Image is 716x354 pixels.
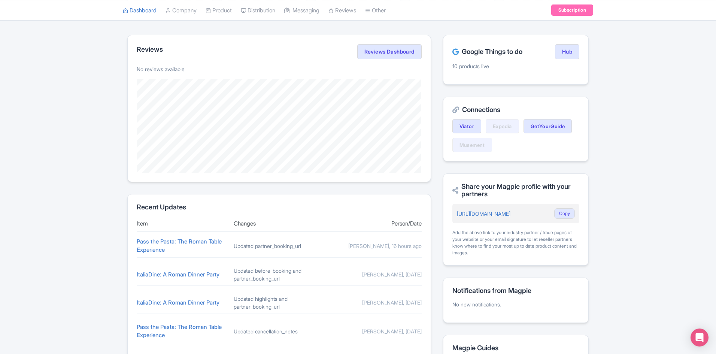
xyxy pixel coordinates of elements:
[452,138,492,152] a: Musement
[554,208,575,219] button: Copy
[234,220,325,228] div: Changes
[137,203,422,211] h2: Recent Updates
[357,44,422,59] a: Reviews Dashboard
[234,267,325,282] div: Updated before_booking and partner_booking_url
[486,119,519,133] a: Expedia
[452,106,579,114] h2: Connections
[331,327,422,335] div: [PERSON_NAME], [DATE]
[137,46,163,53] h2: Reviews
[137,323,222,339] a: Pass the Pasta: The Roman Table Experience
[691,329,709,347] div: Open Intercom Messenger
[331,242,422,250] div: [PERSON_NAME], 16 hours ago
[452,287,579,294] h2: Notifications from Magpie
[452,62,579,70] p: 10 products live
[234,327,325,335] div: Updated cancellation_notes
[331,299,422,306] div: [PERSON_NAME], [DATE]
[137,220,228,228] div: Item
[524,119,572,133] a: GetYourGuide
[452,229,579,256] div: Add the above link to your industry partner / trade pages of your website or your email signature...
[555,44,579,59] a: Hub
[452,344,579,352] h2: Magpie Guides
[137,238,222,254] a: Pass the Pasta: The Roman Table Experience
[452,48,522,55] h2: Google Things to do
[452,300,579,308] p: No new notifications.
[137,299,219,306] a: ItaliaDine: A Roman Dinner Party
[331,270,422,278] div: [PERSON_NAME], [DATE]
[234,295,325,311] div: Updated highlights and partner_booking_url
[234,242,325,250] div: Updated partner_booking_url
[331,220,422,228] div: Person/Date
[452,119,481,133] a: Viator
[452,183,579,198] h2: Share your Magpie profile with your partners
[551,4,593,16] a: Subscription
[457,211,510,217] a: [URL][DOMAIN_NAME]
[137,271,219,278] a: ItaliaDine: A Roman Dinner Party
[137,65,422,73] p: No reviews available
